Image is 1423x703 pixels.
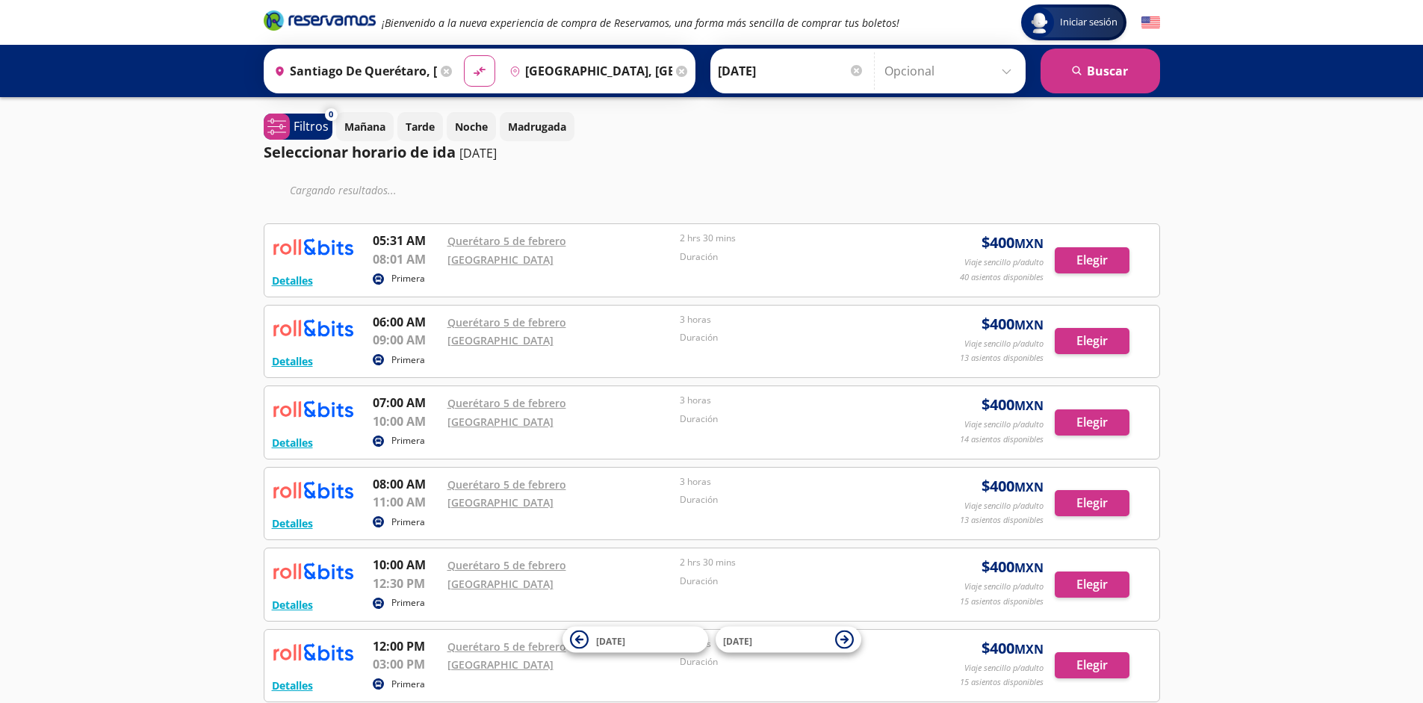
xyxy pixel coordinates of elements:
[455,119,488,134] p: Noche
[272,556,354,586] img: RESERVAMOS
[1141,13,1160,32] button: English
[680,412,905,426] p: Duración
[272,435,313,450] button: Detalles
[964,418,1044,431] p: Viaje sencillo p/adulto
[447,495,554,510] a: [GEOGRAPHIC_DATA]
[373,493,440,511] p: 11:00 AM
[264,114,332,140] button: 0Filtros
[290,183,397,197] em: Cargando resultados ...
[272,313,354,343] img: RESERVAMOS
[373,637,440,655] p: 12:00 PM
[397,112,443,141] button: Tarde
[272,475,354,505] img: RESERVAMOS
[272,678,313,693] button: Detalles
[447,657,554,672] a: [GEOGRAPHIC_DATA]
[680,475,905,489] p: 3 horas
[373,331,440,349] p: 09:00 AM
[1055,572,1129,598] button: Elegir
[680,556,905,569] p: 2 hrs 30 mins
[391,678,425,691] p: Primera
[447,577,554,591] a: [GEOGRAPHIC_DATA]
[1014,560,1044,576] small: MXN
[562,627,708,653] button: [DATE]
[982,394,1044,416] span: $ 400
[884,52,1018,90] input: Opcional
[447,112,496,141] button: Noche
[1014,317,1044,333] small: MXN
[373,475,440,493] p: 08:00 AM
[447,415,554,429] a: [GEOGRAPHIC_DATA]
[1041,49,1160,93] button: Buscar
[1055,247,1129,273] button: Elegir
[716,627,861,653] button: [DATE]
[982,637,1044,660] span: $ 400
[723,634,752,647] span: [DATE]
[447,477,566,492] a: Querétaro 5 de febrero
[964,500,1044,512] p: Viaje sencillo p/adulto
[1055,328,1129,354] button: Elegir
[264,9,376,36] a: Brand Logo
[336,112,394,141] button: Mañana
[596,634,625,647] span: [DATE]
[447,333,554,347] a: [GEOGRAPHIC_DATA]
[447,253,554,267] a: [GEOGRAPHIC_DATA]
[718,52,864,90] input: Elegir Fecha
[344,119,385,134] p: Mañana
[680,331,905,344] p: Duración
[447,396,566,410] a: Querétaro 5 de febrero
[964,338,1044,350] p: Viaje sencillo p/adulto
[447,639,566,654] a: Querétaro 5 de febrero
[1014,235,1044,252] small: MXN
[960,433,1044,446] p: 14 asientos disponibles
[373,575,440,592] p: 12:30 PM
[268,52,437,90] input: Buscar Origen
[982,232,1044,254] span: $ 400
[391,353,425,367] p: Primera
[272,273,313,288] button: Detalles
[382,16,899,30] em: ¡Bienvenido a la nueva experiencia de compra de Reservamos, una forma más sencilla de comprar tus...
[264,9,376,31] i: Brand Logo
[1014,641,1044,657] small: MXN
[982,556,1044,578] span: $ 400
[964,662,1044,675] p: Viaje sencillo p/adulto
[272,515,313,531] button: Detalles
[680,493,905,507] p: Duración
[329,108,333,121] span: 0
[960,514,1044,527] p: 13 asientos disponibles
[391,272,425,285] p: Primera
[373,412,440,430] p: 10:00 AM
[1014,397,1044,414] small: MXN
[272,353,313,369] button: Detalles
[960,676,1044,689] p: 15 asientos disponibles
[680,250,905,264] p: Duración
[272,597,313,613] button: Detalles
[500,112,574,141] button: Madrugada
[960,595,1044,608] p: 15 asientos disponibles
[982,475,1044,498] span: $ 400
[960,352,1044,365] p: 13 asientos disponibles
[264,141,456,164] p: Seleccionar horario de ida
[272,232,354,261] img: RESERVAMOS
[373,250,440,268] p: 08:01 AM
[680,313,905,326] p: 3 horas
[391,434,425,447] p: Primera
[1055,490,1129,516] button: Elegir
[272,637,354,667] img: RESERVAMOS
[503,52,672,90] input: Buscar Destino
[406,119,435,134] p: Tarde
[272,394,354,424] img: RESERVAMOS
[1054,15,1123,30] span: Iniciar sesión
[680,575,905,588] p: Duración
[447,234,566,248] a: Querétaro 5 de febrero
[680,232,905,245] p: 2 hrs 30 mins
[982,313,1044,335] span: $ 400
[447,558,566,572] a: Querétaro 5 de febrero
[508,119,566,134] p: Madrugada
[459,144,497,162] p: [DATE]
[964,580,1044,593] p: Viaje sencillo p/adulto
[964,256,1044,269] p: Viaje sencillo p/adulto
[373,556,440,574] p: 10:00 AM
[1014,479,1044,495] small: MXN
[373,313,440,331] p: 06:00 AM
[1055,409,1129,436] button: Elegir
